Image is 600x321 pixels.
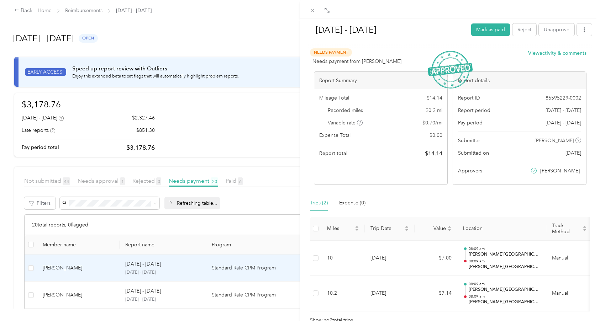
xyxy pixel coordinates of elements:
[321,217,365,241] th: Miles
[420,225,446,231] span: Value
[321,241,365,276] td: 10
[319,94,349,102] span: Mileage Total
[415,241,457,276] td: $7.00
[535,137,574,144] span: [PERSON_NAME]
[405,228,409,232] span: caret-down
[319,150,348,157] span: Report total
[415,217,457,241] th: Value
[458,119,483,127] span: Pay period
[469,251,541,258] p: [PERSON_NAME][GEOGRAPHIC_DATA]
[469,246,541,251] p: 08:09 am
[426,107,442,114] span: 20.2 mi
[370,225,403,231] span: Trip Date
[430,132,442,139] span: $ 0.00
[405,225,409,229] span: caret-up
[365,217,415,241] th: Trip Date
[546,276,593,311] td: Manual
[328,107,363,114] span: Recorded miles
[512,23,536,36] button: Reject
[427,94,442,102] span: $ 14.14
[546,241,593,276] td: Manual
[458,167,482,175] span: Approvers
[469,294,541,299] p: 08:09 am
[422,119,442,127] span: $ 0.70 / mi
[469,287,541,293] p: [PERSON_NAME][GEOGRAPHIC_DATA], [STREET_ADDRESS][PERSON_NAME]
[540,167,580,175] span: [PERSON_NAME]
[447,225,452,229] span: caret-up
[458,137,480,144] span: Submitter
[458,94,480,102] span: Report ID
[469,282,541,287] p: 08:09 am
[565,149,581,157] span: [DATE]
[453,72,586,89] div: Report details
[457,217,546,241] th: Location
[546,217,593,241] th: Track Method
[314,72,447,89] div: Report Summary
[447,228,452,232] span: caret-down
[365,241,415,276] td: [DATE]
[546,107,581,114] span: [DATE] - [DATE]
[552,223,581,235] span: Track Method
[310,199,328,207] div: Trips (2)
[415,276,457,311] td: $7.14
[546,94,581,102] span: 86595229-0002
[583,225,587,229] span: caret-up
[319,132,351,139] span: Expense Total
[321,276,365,311] td: 10.2
[310,48,352,57] span: Needs Payment
[583,228,587,232] span: caret-down
[471,23,510,36] button: Mark as paid
[425,149,442,158] span: $ 14.14
[327,225,353,231] span: Miles
[308,21,466,38] h1: Aug 1 - 31, 2025
[469,264,541,270] p: [PERSON_NAME][GEOGRAPHIC_DATA], [STREET_ADDRESS][PERSON_NAME]
[469,299,541,305] p: [PERSON_NAME][GEOGRAPHIC_DATA]
[339,199,365,207] div: Expense (0)
[428,51,473,89] img: ApprovedStamp
[469,259,541,264] p: 08:09 am
[328,119,363,127] span: Variable rate
[355,228,359,232] span: caret-down
[458,107,490,114] span: Report period
[539,23,574,36] button: Unapprove
[560,281,600,321] iframe: Everlance-gr Chat Button Frame
[546,119,581,127] span: [DATE] - [DATE]
[458,149,489,157] span: Submitted on
[355,225,359,229] span: caret-up
[312,58,401,65] span: Needs payment from [PERSON_NAME]
[365,276,415,311] td: [DATE]
[528,49,586,57] button: Viewactivity & comments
